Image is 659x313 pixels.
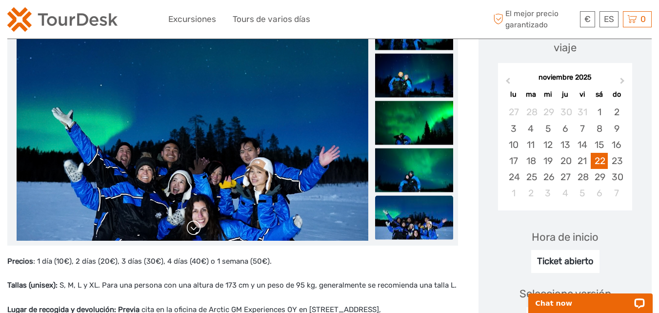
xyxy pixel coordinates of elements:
div: Choose sábado, 6 de diciembre de 2025 [591,185,608,201]
div: Choose martes, 4 de noviembre de 2025 [522,121,539,137]
div: noviembre 2025 [498,73,632,83]
img: 3296839c661e484a92b288eee0865186_slider_thumbnail.jpeg [375,101,453,145]
div: Choose viernes, 7 de noviembre de 2025 [574,121,591,137]
div: Choose martes, 18 de noviembre de 2025 [522,153,539,169]
button: Next Month [616,75,631,91]
div: Choose domingo, 30 de noviembre de 2025 [608,169,625,185]
div: Choose miércoles, 29 de octubre de 2025 [539,104,557,120]
div: Choose jueves, 20 de noviembre de 2025 [557,153,574,169]
div: do [608,88,625,101]
img: 7c12ff4ff6b3465ba7940fa07d5e4ece_slider_thumbnail.jpeg [375,148,453,192]
div: Choose lunes, 24 de noviembre de 2025 [505,169,522,185]
a: Tours de varios días [233,12,310,26]
div: Choose lunes, 27 de octubre de 2025 [505,104,522,120]
p: . [7,255,458,268]
div: Seleccione versión [519,286,611,301]
img: 2e02b518f1a44ac4a4780732be6e41a9_main_slider.jpeg [17,6,368,241]
div: Choose jueves, 30 de octubre de 2025 [557,104,574,120]
div: Choose sábado, 22 de noviembre de 2025 [591,153,608,169]
div: Choose viernes, 21 de noviembre de 2025 [574,153,591,169]
div: Choose martes, 2 de diciembre de 2025 [522,185,539,201]
div: Choose viernes, 28 de noviembre de 2025 [574,169,591,185]
div: Choose martes, 25 de noviembre de 2025 [522,169,539,185]
div: Choose lunes, 3 de noviembre de 2025 [505,121,522,137]
span: € [584,14,591,24]
div: Choose lunes, 1 de diciembre de 2025 [505,185,522,201]
div: Hora de inicio [532,230,599,245]
div: lu [505,88,522,101]
div: ma [522,88,539,101]
div: Choose jueves, 6 de noviembre de 2025 [557,121,574,137]
div: Choose sábado, 8 de noviembre de 2025 [591,121,608,137]
div: Choose viernes, 5 de diciembre de 2025 [574,185,591,201]
a: Excursiones [168,12,216,26]
strong: Tallas (unisex): [7,281,58,290]
div: ES [599,11,619,27]
div: Choose viernes, 14 de noviembre de 2025 [574,137,591,153]
div: Choose miércoles, 3 de diciembre de 2025 [539,185,557,201]
button: Previous Month [499,75,515,91]
div: ju [557,88,574,101]
div: Ticket abierto [531,250,599,272]
div: Choose miércoles, 26 de noviembre de 2025 [539,169,557,185]
div: Choose martes, 11 de noviembre de 2025 [522,137,539,153]
div: Choose domingo, 9 de noviembre de 2025 [608,121,625,137]
span: El mejor precio garantizado [491,8,578,30]
div: Choose miércoles, 5 de noviembre de 2025 [539,121,557,137]
strong: Precios [7,257,33,266]
iframe: LiveChat chat widget [522,282,659,313]
div: Choose jueves, 4 de diciembre de 2025 [557,185,574,201]
div: vi [574,88,591,101]
div: Choose domingo, 2 de noviembre de 2025 [608,104,625,120]
div: Choose sábado, 29 de noviembre de 2025 [591,169,608,185]
div: Choose lunes, 10 de noviembre de 2025 [505,137,522,153]
div: [PERSON_NAME] fecha de viaje [488,24,642,55]
div: Choose lunes, 17 de noviembre de 2025 [505,153,522,169]
div: Choose martes, 28 de octubre de 2025 [522,104,539,120]
div: Choose sábado, 1 de noviembre de 2025 [591,104,608,120]
span: : 1 día (10€), 2 días (20€), 3 días (30€), 4 días (40€) o 1 semana (50€) [33,257,270,266]
div: Choose miércoles, 19 de noviembre de 2025 [539,153,557,169]
span: 0 [639,14,647,24]
div: Choose jueves, 13 de noviembre de 2025 [557,137,574,153]
img: 2e02b518f1a44ac4a4780732be6e41a9_slider_thumbnail.jpeg [375,195,453,239]
img: 2254-3441b4b5-4e5f-4d00-b396-31f1d84a6ebf_logo_small.png [7,7,118,32]
div: Choose miércoles, 12 de noviembre de 2025 [539,137,557,153]
div: Choose domingo, 7 de diciembre de 2025 [608,185,625,201]
span: S, M, L y XL. Para una persona con una altura de 173 cm y un peso de 95 kg, generalmente se recom... [60,281,457,290]
img: 2177b3d93df64626a6f633f75032808e_slider_thumbnail.jpeg [375,53,453,97]
div: mi [539,88,557,101]
div: Choose domingo, 16 de noviembre de 2025 [608,137,625,153]
div: Choose domingo, 23 de noviembre de 2025 [608,153,625,169]
div: Choose viernes, 31 de octubre de 2025 [574,104,591,120]
div: month 2025-11 [501,104,629,201]
div: sá [591,88,608,101]
div: Choose sábado, 15 de noviembre de 2025 [591,137,608,153]
div: Choose jueves, 27 de noviembre de 2025 [557,169,574,185]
